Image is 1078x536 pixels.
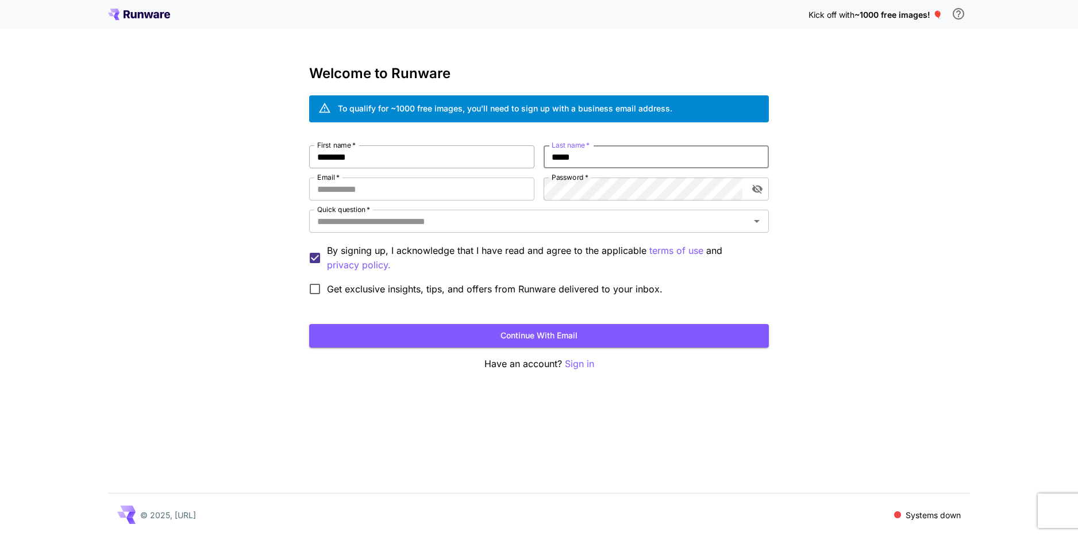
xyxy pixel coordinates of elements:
[649,244,703,258] button: By signing up, I acknowledge that I have read and agree to the applicable and privacy policy.
[327,258,391,272] p: privacy policy.
[140,509,196,521] p: © 2025, [URL]
[327,244,760,272] p: By signing up, I acknowledge that I have read and agree to the applicable and
[552,140,590,150] label: Last name
[947,2,970,25] button: In order to qualify for free credit, you need to sign up with a business email address and click ...
[338,102,672,114] div: To qualify for ~1000 free images, you’ll need to sign up with a business email address.
[327,258,391,272] button: By signing up, I acknowledge that I have read and agree to the applicable terms of use and
[317,205,370,214] label: Quick question
[906,509,961,521] p: Systems down
[854,10,942,20] span: ~1000 free images! 🎈
[649,244,703,258] p: terms of use
[309,357,769,371] p: Have an account?
[749,213,765,229] button: Open
[327,282,663,296] span: Get exclusive insights, tips, and offers from Runware delivered to your inbox.
[309,65,769,82] h3: Welcome to Runware
[808,10,854,20] span: Kick off with
[317,140,356,150] label: First name
[565,357,594,371] button: Sign in
[552,172,588,182] label: Password
[317,172,340,182] label: Email
[747,179,768,199] button: toggle password visibility
[309,324,769,348] button: Continue with email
